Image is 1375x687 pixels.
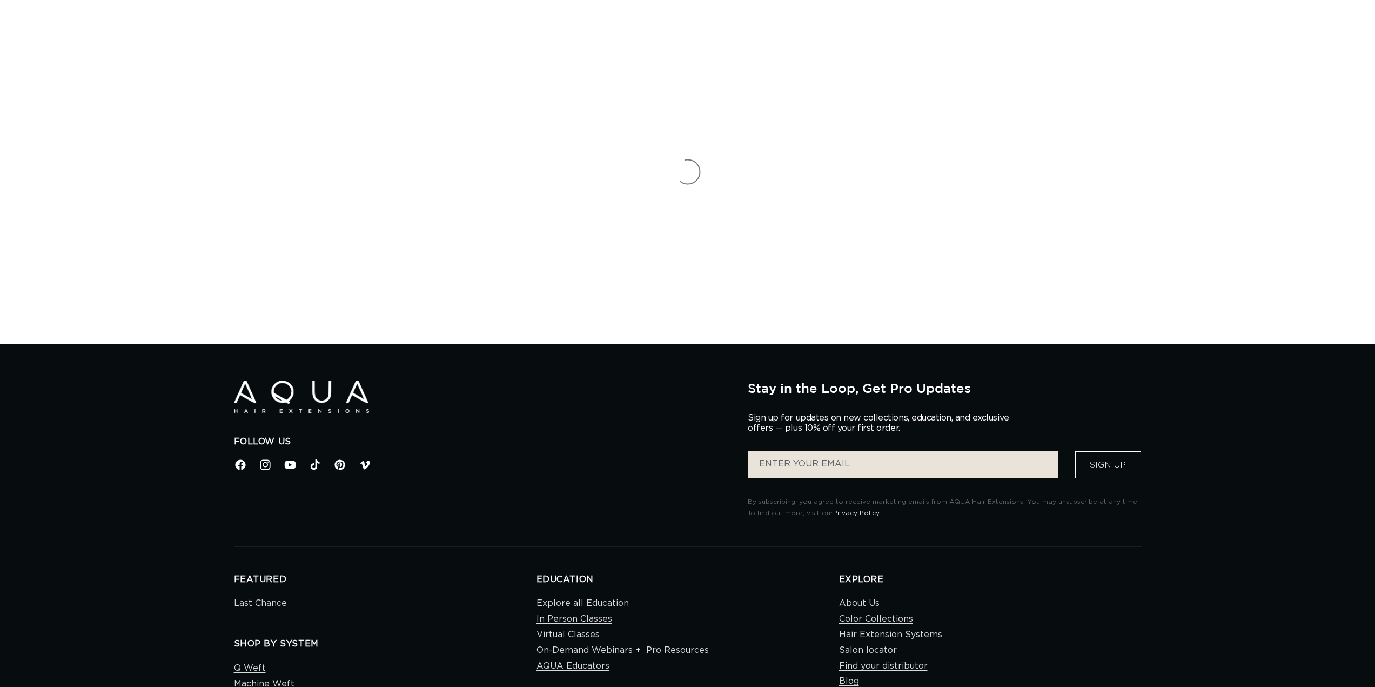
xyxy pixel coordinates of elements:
[234,381,369,413] img: Aqua Hair Extensions
[839,643,897,658] a: Salon locator
[536,627,600,643] a: Virtual Classes
[839,658,928,674] a: Find your distributor
[536,574,839,585] h2: EDUCATION
[748,451,1057,478] input: ENTER YOUR EMAIL
[1075,451,1141,478] button: Sign Up
[234,661,266,676] a: Q Weft
[748,381,1141,396] h2: Stay in the Loop, Get Pro Updates
[839,574,1142,585] h2: EXPLORE
[234,436,732,448] h2: Follow Us
[234,596,287,611] a: Last Chance
[536,611,612,627] a: In Person Classes
[833,510,880,516] a: Privacy Policy
[748,496,1141,519] p: By subscribing, you agree to receive marketing emails from AQUA Hair Extensions. You may unsubscr...
[536,643,709,658] a: On-Demand Webinars + Pro Resources
[748,413,1018,433] p: Sign up for updates on new collections, education, and exclusive offers — plus 10% off your first...
[536,658,609,674] a: AQUA Educators
[839,596,880,611] a: About Us
[536,596,629,611] a: Explore all Education
[234,574,536,585] h2: FEATURED
[839,627,942,643] a: Hair Extension Systems
[234,638,536,650] h2: SHOP BY SYSTEM
[839,611,913,627] a: Color Collections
